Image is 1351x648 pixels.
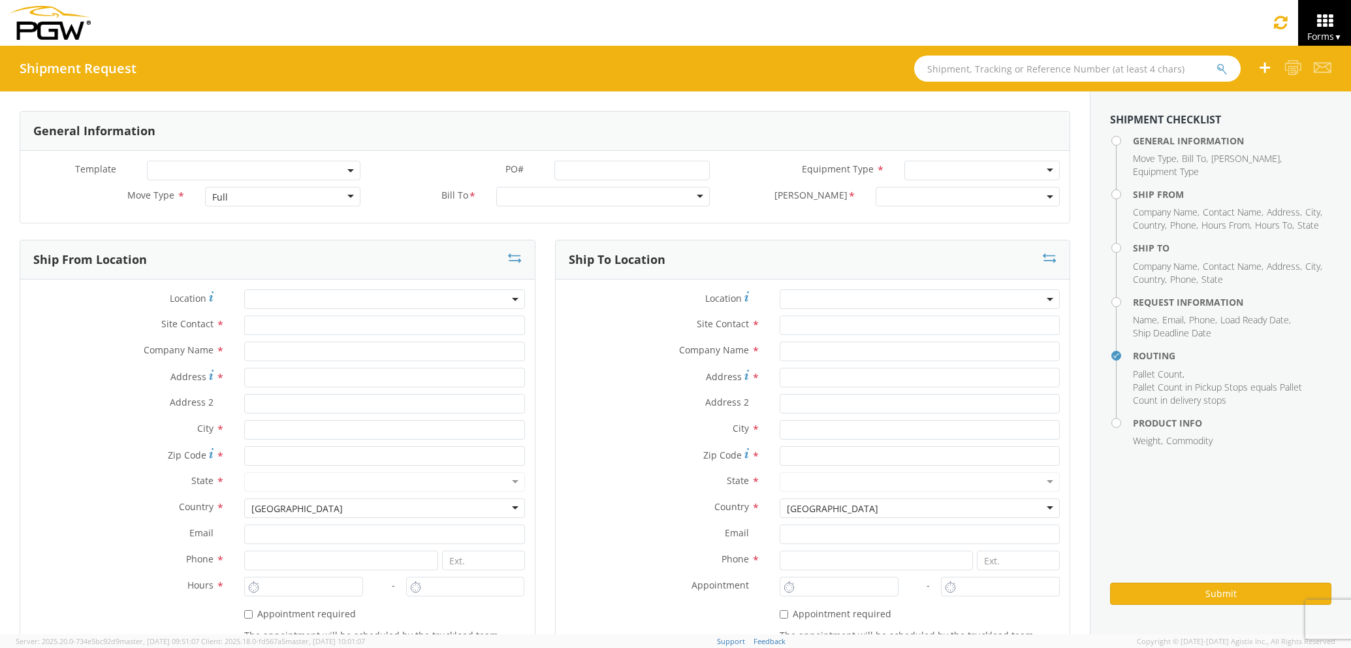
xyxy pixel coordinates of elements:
[10,6,91,40] img: pgw-form-logo-1aaa8060b1cc70fad034.png
[1166,434,1213,447] span: Commodity
[754,636,786,646] a: Feedback
[1162,314,1186,327] li: ,
[1203,206,1262,218] span: Contact Name
[1203,206,1264,219] li: ,
[1133,368,1183,380] span: Pallet Count
[780,606,894,621] label: Appointment required
[1170,273,1196,285] span: Phone
[1220,314,1289,326] span: Load Ready Date
[679,344,749,356] span: Company Name
[1133,368,1184,381] li: ,
[1133,219,1167,232] li: ,
[1211,152,1280,165] span: [PERSON_NAME]
[1203,260,1262,272] span: Contact Name
[1133,434,1161,447] span: Weight
[703,449,742,461] span: Zip Code
[1267,260,1302,273] li: ,
[244,606,358,621] label: Appointment required
[1267,206,1302,219] li: ,
[33,253,147,267] h3: Ship From Location
[722,553,749,565] span: Phone
[1110,112,1221,127] strong: Shipment Checklist
[1189,314,1215,326] span: Phone
[691,579,749,591] span: Appointment
[1133,314,1159,327] li: ,
[1133,273,1165,285] span: Country
[186,553,214,565] span: Phone
[1334,31,1342,42] span: ▼
[1133,136,1331,146] h4: General Information
[1201,219,1250,231] span: Hours From
[20,61,136,76] h4: Shipment Request
[1133,152,1179,165] li: ,
[977,551,1060,570] input: Ext.
[16,636,199,646] span: Server: 2025.20.0-734e5bc92d9
[189,526,214,539] span: Email
[170,292,206,304] span: Location
[144,344,214,356] span: Company Name
[1133,434,1163,447] li: ,
[1133,206,1200,219] li: ,
[1182,152,1208,165] li: ,
[187,579,214,591] span: Hours
[1133,219,1165,231] span: Country
[1133,152,1177,165] span: Move Type
[1133,297,1331,307] h4: Request Information
[170,396,214,408] span: Address 2
[1267,206,1300,218] span: Address
[802,163,874,175] span: Equipment Type
[569,253,665,267] h3: Ship To Location
[706,370,742,383] span: Address
[1255,219,1294,232] li: ,
[1133,314,1157,326] span: Name
[1133,243,1331,253] h4: Ship To
[179,500,214,513] span: Country
[1133,165,1199,178] span: Equipment Type
[201,636,365,646] span: Client: 2025.18.0-fd567a5
[505,163,524,175] span: PO#
[1203,260,1264,273] li: ,
[727,474,749,487] span: State
[780,610,788,619] input: Appointment required
[927,579,930,591] span: -
[168,449,206,461] span: Zip Code
[1110,583,1331,605] button: Submit
[392,579,395,591] span: -
[1267,260,1300,272] span: Address
[1133,189,1331,199] h4: Ship From
[1133,260,1200,273] li: ,
[1305,260,1320,272] span: City
[1133,260,1198,272] span: Company Name
[33,125,155,138] h3: General Information
[1255,219,1292,231] span: Hours To
[285,636,365,646] span: master, [DATE] 10:01:07
[733,422,749,434] span: City
[1133,273,1167,286] li: ,
[251,502,343,515] div: [GEOGRAPHIC_DATA]
[705,292,742,304] span: Location
[774,189,848,204] span: Bill Code
[212,191,228,204] div: Full
[1137,636,1335,647] span: Copyright © [DATE]-[DATE] Agistix Inc., All Rights Reserved
[161,317,214,330] span: Site Contact
[1201,273,1223,285] span: State
[714,500,749,513] span: Country
[1305,260,1322,273] li: ,
[197,422,214,434] span: City
[725,526,749,539] span: Email
[244,610,253,619] input: Appointment required
[442,551,525,570] input: Ext.
[1133,351,1331,361] h4: Routing
[1220,314,1291,327] li: ,
[1133,206,1198,218] span: Company Name
[1201,219,1252,232] li: ,
[1182,152,1206,165] span: Bill To
[780,629,1034,641] span: The appointment will be scheduled by the truckload team
[1211,152,1282,165] li: ,
[1307,30,1342,42] span: Forms
[1162,314,1184,326] span: Email
[787,502,878,515] div: [GEOGRAPHIC_DATA]
[127,189,174,201] span: Move Type
[697,317,749,330] span: Site Contact
[1305,206,1320,218] span: City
